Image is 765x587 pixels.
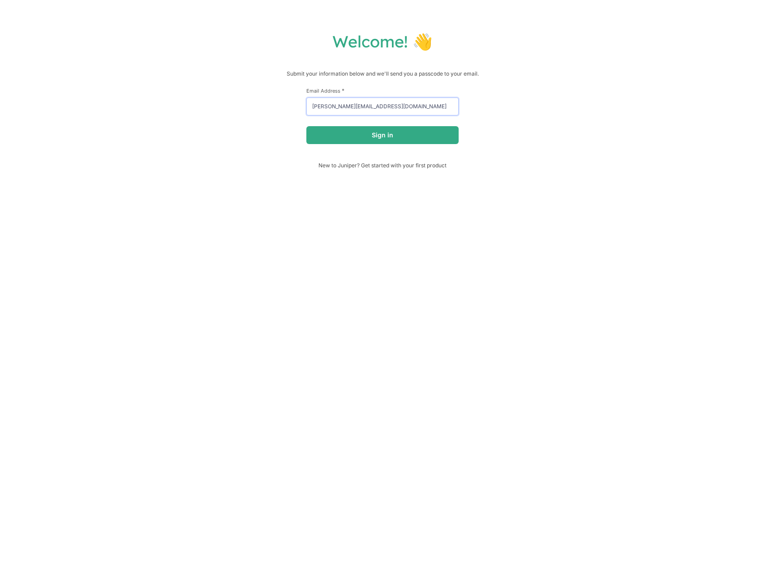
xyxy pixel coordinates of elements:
label: Email Address [306,87,459,94]
h1: Welcome! 👋 [9,31,756,51]
button: Sign in [306,126,459,144]
input: email@example.com [306,98,459,115]
span: This field is required. [342,87,344,94]
p: Submit your information below and we'll send you a passcode to your email. [9,69,756,78]
span: New to Juniper? Get started with your first product [306,162,459,169]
